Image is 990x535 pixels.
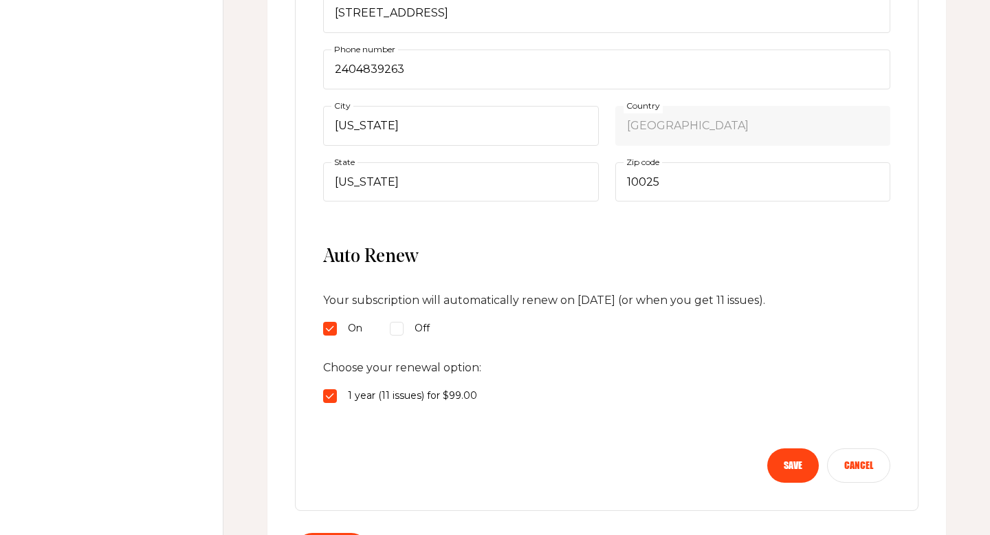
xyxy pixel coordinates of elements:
[390,322,404,336] input: Off
[323,322,337,336] input: On
[624,98,663,113] label: Country
[323,106,599,146] input: City
[323,245,890,270] span: Auto Renew
[615,106,891,146] select: Country
[331,154,357,169] label: State
[323,292,890,309] p: Your subscription will automatically renew on [DATE] (or when you get 11 issues) .
[415,320,430,337] span: Off
[331,42,398,57] label: Phone number
[331,98,353,113] label: City
[323,389,337,403] input: 1 year (11 issues) for $99.00
[767,448,819,483] button: Save
[323,162,599,202] select: State
[323,359,890,377] p: Choose your renewal option:
[624,154,662,169] label: Zip code
[348,388,477,404] span: 1 year (11 issues) for $99.00
[323,50,890,89] input: Phone number
[827,448,890,483] button: Cancel
[615,162,891,202] input: Zip code
[348,320,362,337] span: On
